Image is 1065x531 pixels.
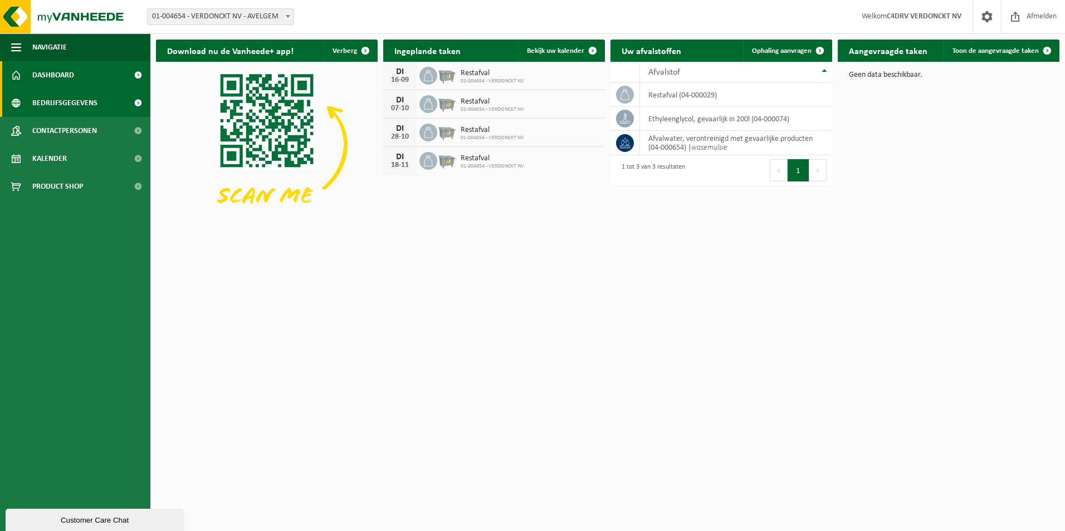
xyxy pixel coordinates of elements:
span: Restafval [461,126,524,135]
span: Bedrijfsgegevens [32,89,97,117]
button: 1 [788,159,809,181]
div: DI [389,124,411,133]
a: Bekijk uw kalender [518,40,604,62]
h2: Ingeplande taken [383,40,472,61]
div: DI [389,96,411,105]
span: Verberg [333,47,357,55]
div: DI [389,153,411,161]
span: 01-004654 - VERDONCKT NV [461,135,524,141]
img: WB-2500-GAL-GY-01 [437,65,456,84]
button: Verberg [324,40,377,62]
img: WB-2500-GAL-GY-01 [437,94,456,112]
i: wasemulsie [691,144,727,152]
span: Restafval [461,97,524,106]
span: Restafval [461,69,524,78]
span: Kalender [32,145,67,173]
div: 07-10 [389,105,411,112]
td: ethyleenglycol, gevaarlijk in 200l (04-000074) [640,107,832,131]
span: 01-004654 - VERDONCKT NV - AVELGEM [148,9,294,24]
span: 01-004654 - VERDONCKT NV [461,78,524,85]
span: Navigatie [32,33,67,61]
div: 28-10 [389,133,411,141]
strong: C4DRV VERDONCKT NV [887,12,961,21]
span: Restafval [461,154,524,163]
span: Product Shop [32,173,83,200]
button: Next [809,159,827,181]
span: Dashboard [32,61,74,89]
img: WB-2500-GAL-GY-01 [437,150,456,169]
a: Ophaling aanvragen [743,40,831,62]
p: Geen data beschikbaar. [849,71,1048,79]
div: 1 tot 3 van 3 resultaten [616,158,685,183]
h2: Download nu de Vanheede+ app! [156,40,305,61]
iframe: chat widget [6,507,186,531]
span: Bekijk uw kalender [527,47,584,55]
span: Afvalstof [648,68,680,77]
span: 01-004654 - VERDONCKT NV - AVELGEM [147,8,294,25]
td: afvalwater, verontreinigd met gevaarlijke producten (04-000654) | [640,131,832,155]
span: Ophaling aanvragen [752,47,812,55]
span: 01-004654 - VERDONCKT NV [461,163,524,170]
img: WB-2500-GAL-GY-01 [437,122,456,141]
span: Toon de aangevraagde taken [952,47,1039,55]
div: 18-11 [389,161,411,169]
h2: Uw afvalstoffen [610,40,692,61]
div: DI [389,67,411,76]
span: Contactpersonen [32,117,97,145]
td: restafval (04-000029) [640,83,832,107]
button: Previous [770,159,788,181]
img: Download de VHEPlus App [156,62,378,228]
div: 16-09 [389,76,411,84]
h2: Aangevraagde taken [838,40,939,61]
span: 01-004654 - VERDONCKT NV [461,106,524,113]
a: Toon de aangevraagde taken [944,40,1058,62]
